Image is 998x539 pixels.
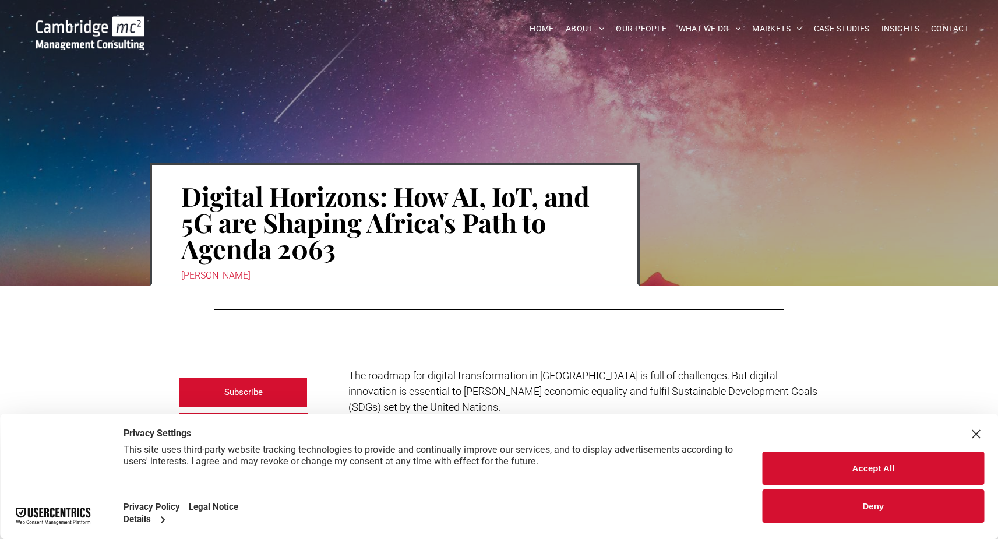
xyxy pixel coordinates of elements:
a: Your Business Transformed | Cambridge Management Consulting [36,18,144,30]
a: CONTACT [925,20,975,38]
img: Go to Homepage [36,16,144,50]
div: [PERSON_NAME] [181,267,608,284]
span: Subscribe [224,378,263,407]
a: CASE STUDIES [808,20,876,38]
a: MARKETS [746,20,807,38]
a: HOME [524,20,560,38]
h1: Digital Horizons: How AI, IoT, and 5G are Shaping Africa's Path to Agenda 2063 [181,182,608,263]
a: OUR PEOPLE [610,20,672,38]
span: The roadmap for digital transformation in [GEOGRAPHIC_DATA] is full of challenges. But digital in... [348,369,817,413]
a: ABOUT [560,20,611,38]
a: Subscribe [179,377,308,407]
a: WHAT WE DO [673,20,747,38]
a: INSIGHTS [876,20,925,38]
